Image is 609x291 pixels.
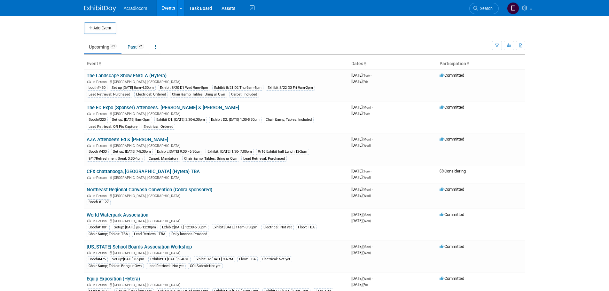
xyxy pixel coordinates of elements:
span: [DATE] [351,73,371,78]
span: - [372,244,373,249]
span: (Mon) [363,188,371,191]
div: Exhibit:[DATE] 11am-3:30pm [211,225,259,230]
div: Set up: [DATE] 8am-2pm [110,117,152,123]
a: Sort by Event Name [98,61,101,66]
div: Electrical: Ordered [142,124,175,130]
span: - [372,212,373,217]
span: In-Person [92,219,109,223]
div: Booth #433 [87,149,109,155]
div: Lead Retrieval: Purchased [87,92,132,97]
span: [DATE] [351,111,370,116]
div: Exhibit 8/21 D2 Thu 9am-5pm [212,85,263,91]
span: In-Person [92,194,109,198]
div: Booth#475 [87,257,108,262]
div: Exhibit: [DATE] 1:30- 7:00pm [206,149,254,155]
span: [DATE] [351,137,373,142]
div: Set up: [DATE] 7-5:30pm [111,149,153,155]
a: Past25 [123,41,149,53]
div: Chair &amp; Tables: Included [264,117,314,123]
div: Chair &amp; Tables: Bring ur Own [182,156,239,162]
span: (Tue) [363,112,370,115]
span: Committed [440,137,464,142]
span: - [372,187,373,192]
a: AZA Attendee's Ed & [PERSON_NAME] [87,137,168,142]
div: Lead Retrieval: QR Pic Capture [87,124,139,130]
span: [DATE] [351,212,373,217]
div: Exhibit:D2 [DATE] 9-4PM [193,257,235,262]
img: In-Person Event [87,144,91,147]
span: - [371,73,371,78]
img: In-Person Event [87,194,91,197]
span: (Mon) [363,213,371,217]
span: [DATE] [351,282,368,287]
div: Carpet: Included [229,92,259,97]
div: [GEOGRAPHIC_DATA], [GEOGRAPHIC_DATA] [87,218,346,223]
div: [GEOGRAPHIC_DATA], [GEOGRAPHIC_DATA] [87,193,346,198]
div: Booth#223 [87,117,108,123]
a: [US_STATE] School Boards Association Workshop [87,244,192,250]
img: In-Person Event [87,80,91,83]
span: 34 [110,44,117,49]
span: (Tue) [363,170,370,173]
img: In-Person Event [87,112,91,115]
span: Acradiocom [124,6,147,11]
img: In-Person Event [87,251,91,254]
div: Lead Retrieval: Not yet [146,263,186,269]
div: Electrical: Not yet [260,257,292,262]
span: Committed [440,105,464,110]
span: [DATE] [351,218,371,223]
div: Floor: TBA [296,225,316,230]
div: booth#430 [87,85,107,91]
span: In-Person [92,112,109,116]
span: Search [478,6,493,11]
div: Electrical: Not yet [262,225,294,230]
a: Equip Exposition (Hytera) [87,276,140,282]
span: Considering [440,169,466,173]
span: [DATE] [351,244,373,249]
div: [GEOGRAPHIC_DATA], [GEOGRAPHIC_DATA] [87,282,346,287]
div: [GEOGRAPHIC_DATA], [GEOGRAPHIC_DATA] [87,111,346,116]
div: Setup: [DATE] @8-12:30pm [112,225,158,230]
div: 9/17Refreshment Break 3:30-4pm [87,156,144,162]
span: [DATE] [351,169,371,173]
span: In-Person [92,144,109,148]
a: Upcoming34 [84,41,121,53]
div: Exhibit D2: [DATE] 1:30-5:30pm [209,117,262,123]
img: In-Person Event [87,176,91,179]
div: Exhibit D1: [DATE] 2:30-6:30pm [154,117,207,123]
div: Booth #1127 [87,199,111,205]
span: [DATE] [351,250,371,255]
div: Chair &amp; Tables: Bring ur Own [87,263,144,269]
span: - [372,137,373,142]
div: Set up:[DATE] 8-5pm [110,257,146,262]
th: Participation [437,58,525,69]
div: Exhibit:D1 [DATE] 9-4PM [148,257,191,262]
a: Search [469,3,499,14]
span: [DATE] [351,175,371,180]
span: (Wed) [363,219,371,223]
div: Lead Retrieval: TBA [132,231,167,237]
span: (Wed) [363,277,371,280]
span: (Tue) [363,74,370,77]
span: In-Person [92,283,109,287]
span: [DATE] [351,187,373,192]
span: - [372,105,373,110]
button: Add Event [84,22,116,34]
div: Daily lunches Provided [169,231,209,237]
img: Elizabeth Martinez [507,2,519,14]
div: COI Submit:Not yet [188,263,223,269]
div: Set up [DATE] 8am-4:30pm [110,85,156,91]
a: Northeast Regional Carwash Convention (Cobra sponsored) [87,187,212,193]
div: Electrical: Ordered [134,92,168,97]
div: Lead Retrieval: Purchased [241,156,287,162]
span: (Mon) [363,138,371,141]
span: (Fri) [363,80,368,83]
span: [DATE] [351,79,368,84]
span: Committed [440,244,464,249]
div: [GEOGRAPHIC_DATA], [GEOGRAPHIC_DATA] [87,250,346,255]
span: Committed [440,276,464,281]
span: 25 [137,44,144,49]
a: The ED Expo (Sponser) Attendees: [PERSON_NAME] & [PERSON_NAME] [87,105,239,111]
span: [DATE] [351,193,371,198]
span: - [371,169,371,173]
